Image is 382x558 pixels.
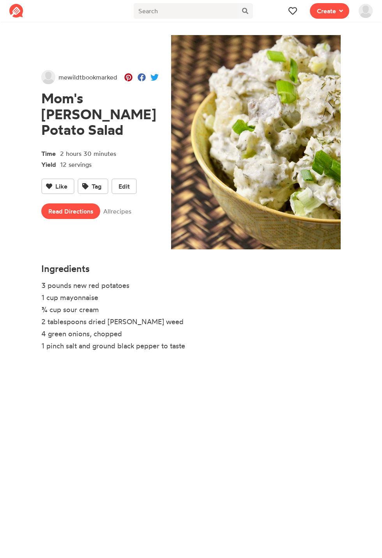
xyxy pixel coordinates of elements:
[60,150,116,157] span: 2 hours 30 minutes
[41,328,238,341] li: 4 green onions, chopped
[41,203,100,219] a: Read Directions
[41,147,60,158] span: Time
[359,4,373,18] img: User's avatar
[41,178,74,194] button: Like
[118,182,130,191] span: Edit
[92,182,101,191] span: Tag
[41,70,55,84] img: User's avatar
[171,35,341,249] img: Recipe of Mom's Dill Potato Salad saved by mewildt
[310,3,349,19] button: Create
[58,72,117,82] span: mewildt
[41,341,238,353] li: 1 pinch salt and ground black pepper to taste
[103,207,159,216] span: Allrecipes
[41,90,159,138] h1: Mom's [PERSON_NAME] Potato Salad
[9,4,23,18] img: Reciplate
[41,316,238,328] li: 2 tablespoons dried [PERSON_NAME] weed
[41,158,60,169] span: Yield
[317,6,336,16] span: Create
[41,292,238,304] li: 1 cup mayonnaise
[134,3,238,19] input: Search
[78,178,108,194] button: Tag
[41,70,117,84] a: mewildtbookmarked
[41,280,238,292] li: 3 pounds new red potatoes
[60,161,92,168] span: 12 servings
[111,178,137,194] button: Edit
[82,73,117,81] span: bookmarked
[55,182,67,191] span: Like
[41,304,238,316] li: ¾ cup sour cream
[41,263,238,274] h4: Ingredients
